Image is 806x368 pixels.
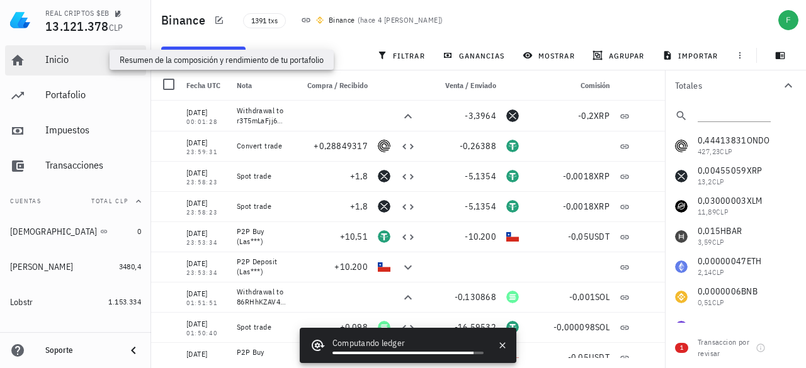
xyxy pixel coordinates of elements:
[10,262,73,272] div: [PERSON_NAME]
[525,50,575,60] span: mostrar
[445,81,496,90] span: Venta / Enviado
[334,261,368,272] span: +10.200
[378,200,390,213] div: XRP-icon
[186,300,227,306] div: 01:51:51
[675,81,781,90] div: Totales
[237,201,287,211] div: Spot trade
[251,47,334,64] button: sincronizar
[232,70,292,101] div: Nota
[568,352,589,363] span: -0,05
[10,226,98,237] div: [DEMOGRAPHIC_DATA]
[237,226,287,247] div: P2P Buy (Las***)
[108,297,141,306] span: 1.153.334
[581,81,610,90] span: Comisión
[518,47,582,64] button: mostrar
[186,287,227,300] div: [DATE]
[45,345,116,355] div: Soporte
[45,124,141,136] div: Impuestos
[45,159,141,171] div: Transacciones
[595,321,610,333] span: SOL
[378,230,390,243] div: USDT-icon
[316,16,324,24] img: 270.png
[455,291,496,303] span: -0,130868
[45,89,141,101] div: Portafolio
[10,297,33,308] div: Lobstr
[186,240,227,246] div: 23:53:34
[594,110,610,121] span: XRP
[594,170,610,182] span: XRP
[10,332,37,343] div: Coin Ex
[119,262,141,271] span: 3480,4
[5,186,146,216] button: CuentasTotal CLP
[329,14,355,26] div: Binance
[186,197,227,209] div: [DATE]
[45,8,109,18] div: REAL CRIPTOS $EB
[778,10,798,30] div: avatar
[186,257,227,270] div: [DATE]
[307,81,368,90] span: Compra / Recibido
[186,179,227,186] div: 23:58:23
[438,47,513,64] button: ganancias
[506,109,519,122] div: XRP-icon
[358,14,443,26] span: ( )
[465,110,496,121] span: -3,3964
[524,70,615,101] div: Comisión
[445,50,504,60] span: ganancias
[698,337,751,359] div: Transaccion por revisar
[10,10,30,30] img: LedgiFi
[186,106,227,119] div: [DATE]
[465,201,496,212] span: -5,1354
[553,321,595,333] span: -0,000098
[455,321,496,333] span: -16,59532
[237,106,287,126] div: Withdrawal to r3T5mLaFjj6NmQU4Xu7sxDaudLx8qC5v1W
[380,50,425,60] span: filtrar
[665,50,718,60] span: importar
[421,70,501,101] div: Venta / Enviado
[237,322,287,332] div: Spot trade
[465,170,496,182] span: -5,1354
[5,151,146,181] a: Transacciones
[237,141,287,151] div: Convert trade
[292,70,373,101] div: Compra / Recibido
[5,116,146,146] a: Impuestos
[5,322,146,352] a: Coin Ex
[251,14,278,28] span: 1391 txs
[350,170,368,182] span: +1,8
[340,321,368,333] span: +0,098
[350,201,368,212] span: +1,8
[372,47,433,64] button: filtrar
[595,291,610,303] span: SOL
[237,257,287,277] div: P2P Deposit (Las***)
[169,50,237,60] span: transacción
[378,321,390,333] div: SOL-icon
[378,260,390,273] div: CLP-icon
[186,137,227,149] div: [DATE]
[91,197,128,205] span: Total CLP
[506,200,519,213] div: USDT-icon
[237,171,287,181] div: Spot trade
[186,149,227,155] div: 23:59:31
[378,140,390,152] div: ONDO-icon
[578,110,594,121] span: -0,2
[506,140,519,152] div: USDT-icon
[332,337,484,352] div: Computando ledger
[186,348,227,360] div: [DATE]
[237,287,287,307] div: Withdrawal to 86RHhKZAV4HGaPNEahws9NnQavWwckoEyNzEvwGhwsr1
[589,231,610,242] span: USDT
[568,231,589,242] span: -0,05
[186,81,220,90] span: Fecha UTC
[563,201,594,212] span: -0,0018
[186,227,227,240] div: [DATE]
[181,70,232,101] div: Fecha UTC
[5,252,146,282] a: [PERSON_NAME] 3480,4
[665,70,806,101] button: Totales
[378,170,390,182] div: XRP-icon
[314,140,368,152] span: +0,28849317
[45,18,109,35] span: 13.121.378
[161,47,246,64] button: transacción
[137,226,141,236] span: 0
[506,321,519,333] div: USDT-icon
[186,167,227,179] div: [DATE]
[5,216,146,247] a: [DEMOGRAPHIC_DATA] 0
[237,347,287,367] div: P2P Buy (Las***)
